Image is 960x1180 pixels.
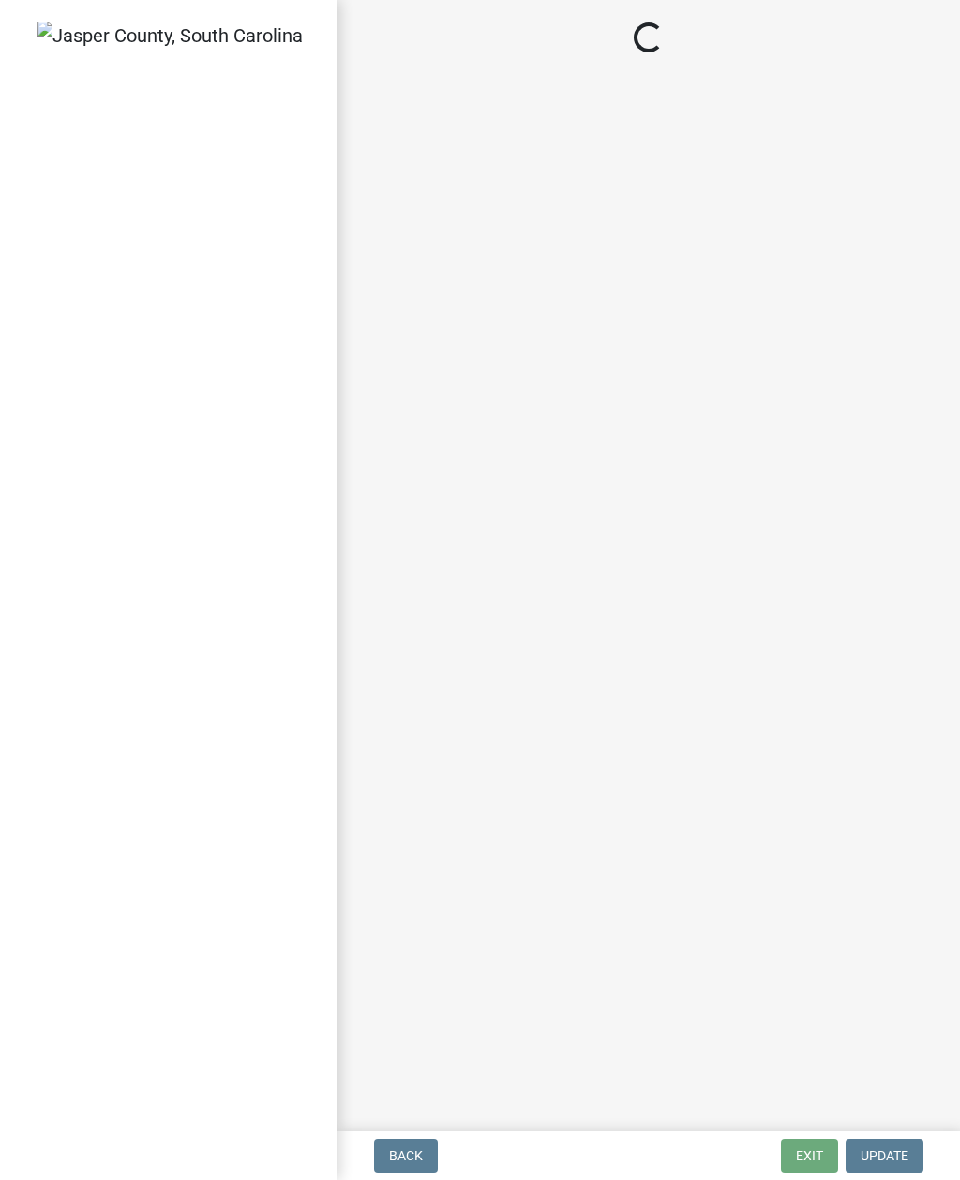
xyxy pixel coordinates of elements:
button: Exit [781,1139,838,1173]
button: Back [374,1139,438,1173]
img: Jasper County, South Carolina [37,22,303,50]
span: Update [861,1148,908,1163]
button: Update [846,1139,923,1173]
span: Back [389,1148,423,1163]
